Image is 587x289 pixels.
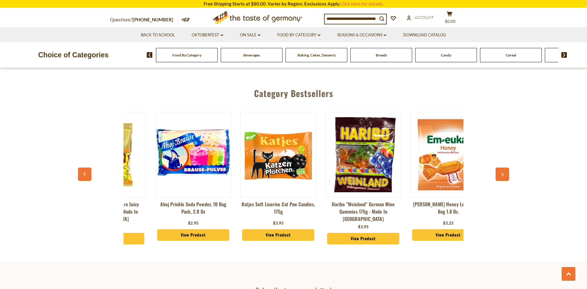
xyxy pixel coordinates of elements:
[414,15,434,20] span: Account
[440,11,459,26] button: $0.00
[441,53,451,57] a: Candy
[243,53,260,57] a: Beverages
[337,32,386,38] a: Seasons & Occasions
[340,1,383,6] a: Click here for details.
[407,14,434,21] a: Account
[156,117,231,192] img: Ahoj Prickle Soda Powder, 10 bag pack, 2.0 oz
[147,52,153,58] img: previous arrow
[157,229,229,241] a: View Product
[412,229,484,241] a: View Product
[277,32,320,38] a: Food By Category
[141,32,175,38] a: Back to School
[172,53,201,57] a: Food By Category
[133,17,173,22] a: [PHONE_NUMBER]
[110,16,178,24] p: Questions?
[188,220,199,226] div: $2.95
[241,117,316,192] img: Katjes Soft Licorice Cat Paw Candies, 175g
[242,229,314,241] a: View Product
[445,19,456,24] span: $0.00
[81,79,506,104] div: Category Bestsellers
[561,52,567,58] img: next arrow
[506,53,516,57] a: Cereal
[240,32,260,38] a: On Sale
[192,32,223,38] a: Oktoberfest
[325,200,401,222] a: Haribo "Weinland" German Wine Gummies 175g - Made in [GEOGRAPHIC_DATA]
[297,53,336,57] a: Baking, Cakes, Desserts
[273,220,284,226] div: $3.95
[155,200,231,219] a: Ahoj Prickle Soda Powder, 10 bag pack, 2.0 oz
[358,224,369,230] div: $3.95
[376,53,387,57] a: Breads
[326,117,401,192] img: Haribo
[403,32,446,38] a: Download Catalog
[410,200,486,219] a: [PERSON_NAME] Honey Lozenges in Bag 1.8 oz.
[240,200,316,219] a: Katjes Soft Licorice Cat Paw Candies, 175g
[327,233,399,244] a: View Product
[443,220,454,226] div: $3.25
[411,117,486,192] img: Dr. Soldan Honey Lozenges in Bag 1.8 oz.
